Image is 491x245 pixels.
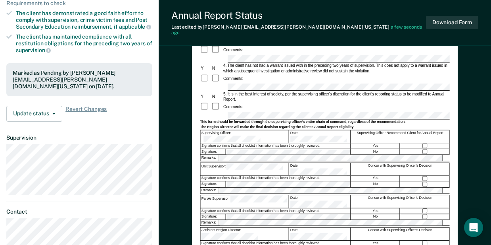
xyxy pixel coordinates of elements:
[6,208,152,215] dt: Contact
[289,195,350,207] div: Date:
[6,106,62,122] button: Update status
[464,218,483,237] div: Open Intercom Messenger
[65,106,107,122] span: Revert Changes
[222,47,244,53] div: Comments:
[351,149,400,154] div: No
[200,130,289,142] div: Supervising Officer:
[351,208,400,214] div: Yes
[351,130,450,142] div: Supervising Officer Recommend Client for Annual Report
[351,195,450,207] div: Concur with Supervising Officer's Decision
[289,163,350,175] div: Date:
[200,143,351,149] div: Signature confirms that all checklist information has been thoroughly reviewed.
[351,175,400,181] div: Yes
[211,65,222,71] div: N
[200,65,211,71] div: Y
[200,149,226,154] div: Signature:
[351,214,400,219] div: No
[200,163,289,175] div: Unit Supervisor:
[351,143,400,149] div: Yes
[16,33,152,54] div: The client has maintained compliance with all restitution obligations for the preceding two years of
[200,227,289,240] div: Assistant Region Director:
[200,124,449,129] div: The Region Director will make the final decision regarding the client's Annual Report eligibility
[200,208,351,214] div: Signature confirms that all checklist information has been thoroughly reviewed.
[200,220,219,225] div: Remarks:
[351,181,400,187] div: No
[200,155,219,160] div: Remarks:
[426,16,478,29] button: Download Form
[6,134,152,141] dt: Supervision
[171,24,426,36] div: Last edited by [PERSON_NAME][EMAIL_ADDRESS][PERSON_NAME][DOMAIN_NAME][US_STATE]
[222,104,244,110] div: Comments:
[171,24,422,35] span: a few seconds ago
[289,227,350,240] div: Date:
[222,76,244,81] div: Comments:
[351,227,450,240] div: Concur with Supervising Officer's Decision
[222,91,449,102] div: 5. It is in the best interest of society, per the supervising officer's discretion for the client...
[200,120,449,124] div: This form should be forwarded through the supervising officer's entire chain of command, regardle...
[16,10,152,30] div: The client has demonstrated a good faith effort to comply with supervision, crime victim fees and...
[200,214,226,219] div: Signature:
[200,195,289,207] div: Parole Supervisor:
[200,181,226,187] div: Signature:
[211,94,222,99] div: N
[200,94,211,99] div: Y
[222,63,449,74] div: 4. The client has not had a warrant issued with in the preceding two years of supervision. This d...
[171,10,426,21] div: Annual Report Status
[200,175,351,181] div: Signature confirms that all checklist information has been thoroughly reviewed.
[289,130,350,142] div: Date:
[351,163,450,175] div: Concur with Supervising Officer's Decision
[119,23,151,30] span: applicable
[16,47,51,53] span: supervision
[13,70,146,89] div: Marked as Pending by [PERSON_NAME][EMAIL_ADDRESS][PERSON_NAME][DOMAIN_NAME][US_STATE] on [DATE].
[200,187,219,193] div: Remarks:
